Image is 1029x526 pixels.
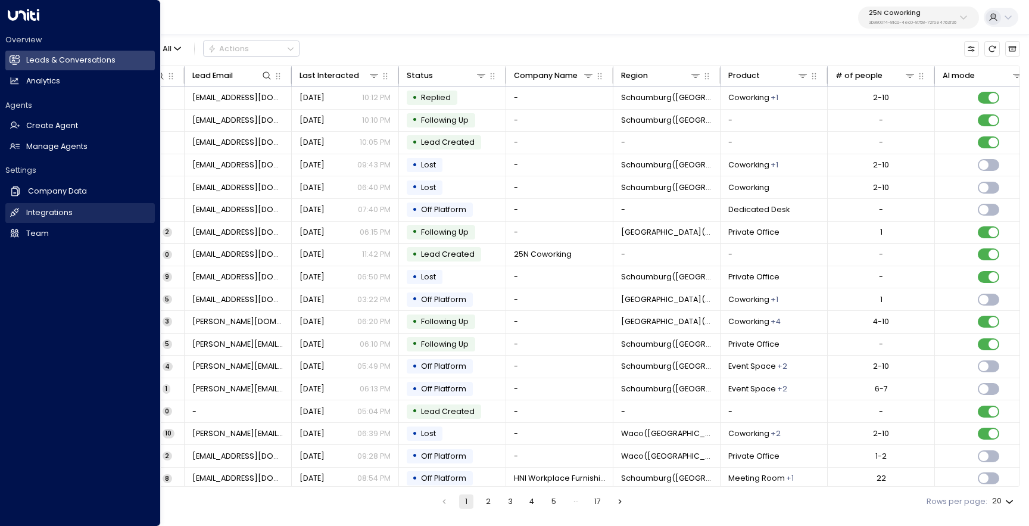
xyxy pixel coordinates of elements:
[621,316,713,327] span: Frisco(TX)
[5,51,155,70] a: Leads & Conversations
[506,423,613,445] td: -
[300,384,325,394] span: Sep 26, 2025
[412,89,417,107] div: •
[613,132,721,154] td: -
[771,160,778,170] div: Private Office
[728,451,779,462] span: Private Office
[879,137,883,148] div: -
[880,227,883,238] div: 1
[421,384,466,394] span: Off Platform
[621,92,713,103] span: Schaumburg(IL)
[26,55,116,66] h2: Leads & Conversations
[360,137,391,148] p: 10:05 PM
[412,133,417,152] div: •
[771,316,781,327] div: Dedicated Desk,Event Venue,Meeting Room,Private Office
[192,384,284,394] span: sean.t.grim@medtronic.com
[360,227,391,238] p: 06:15 PM
[192,182,284,193] span: sari.flage@gmail.com
[362,249,391,260] p: 11:42 PM
[514,249,572,260] span: 25N Coworking
[5,203,155,223] a: Integrations
[300,316,325,327] span: Sep 29, 2025
[873,160,889,170] div: 2-10
[879,249,883,260] div: -
[873,92,889,103] div: 2-10
[163,228,172,236] span: 2
[357,294,391,305] p: 03:22 PM
[721,244,828,266] td: -
[357,451,391,462] p: 09:28 PM
[728,160,769,170] span: Coworking
[421,137,475,147] span: Lead Created
[421,227,469,237] span: Following Up
[777,384,787,394] div: Meeting Room,Meeting Room / Event Space
[992,493,1016,509] div: 20
[421,204,466,214] span: Off Platform
[621,69,702,82] div: Region
[412,335,417,353] div: •
[192,204,284,215] span: sari.flage@gmail.com
[728,294,769,305] span: Coworking
[621,294,713,305] span: Frisco(TX)
[421,92,451,102] span: Replied
[506,176,613,198] td: -
[357,272,391,282] p: 06:50 PM
[192,92,284,103] span: sari.flage@gmail.com
[728,473,785,484] span: Meeting Room
[163,250,172,259] span: 0
[412,402,417,421] div: •
[421,406,475,416] span: Lead Created
[613,494,627,509] button: Go to next page
[506,356,613,378] td: -
[721,400,828,422] td: -
[927,496,987,508] label: Rows per page:
[621,339,713,350] span: Schaumburg(IL)
[192,294,284,305] span: adesh1106@gmail.com
[192,316,284,327] span: allison.fox@trupowur.net
[163,384,170,393] span: 1
[771,92,778,103] div: Private Office
[192,451,284,462] span: mbruce@mainstayins.com
[506,400,613,422] td: -
[412,178,417,197] div: •
[26,228,49,239] h2: Team
[421,115,469,125] span: Following Up
[163,474,172,483] span: 8
[879,204,883,215] div: -
[506,199,613,221] td: -
[421,428,436,438] span: Lost
[357,428,391,439] p: 06:39 PM
[357,316,391,327] p: 06:20 PM
[163,317,172,326] span: 3
[875,451,887,462] div: 1-2
[1005,41,1020,56] button: Archived Leads
[771,428,781,439] div: Meeting Room,Private Office
[421,160,436,170] span: Lost
[728,339,779,350] span: Private Office
[569,494,583,509] div: …
[357,473,391,484] p: 08:54 PM
[621,384,713,394] span: Schaumburg(IL)
[407,69,433,82] div: Status
[771,294,778,305] div: Dedicated Desk
[621,473,713,484] span: Schaumburg(IL)
[358,204,391,215] p: 07:40 PM
[858,7,979,29] button: 25N Coworking3b9800f4-81ca-4ec0-8758-72fbe4763f36
[300,272,325,282] span: Sep 30, 2025
[412,111,417,129] div: •
[5,137,155,157] a: Manage Agents
[185,400,292,422] td: -
[412,469,417,488] div: •
[5,71,155,91] a: Analytics
[547,494,561,509] button: Go to page 5
[5,165,155,176] h2: Settings
[525,494,539,509] button: Go to page 4
[357,406,391,417] p: 05:04 PM
[192,137,284,148] span: sari.flage@gmail.com
[5,116,155,136] a: Create Agent
[964,41,979,56] button: Customize
[869,20,956,25] p: 3b9800f4-81ca-4ec0-8758-72fbe4763f36
[163,429,174,438] span: 10
[412,201,417,219] div: •
[875,384,888,394] div: 6-7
